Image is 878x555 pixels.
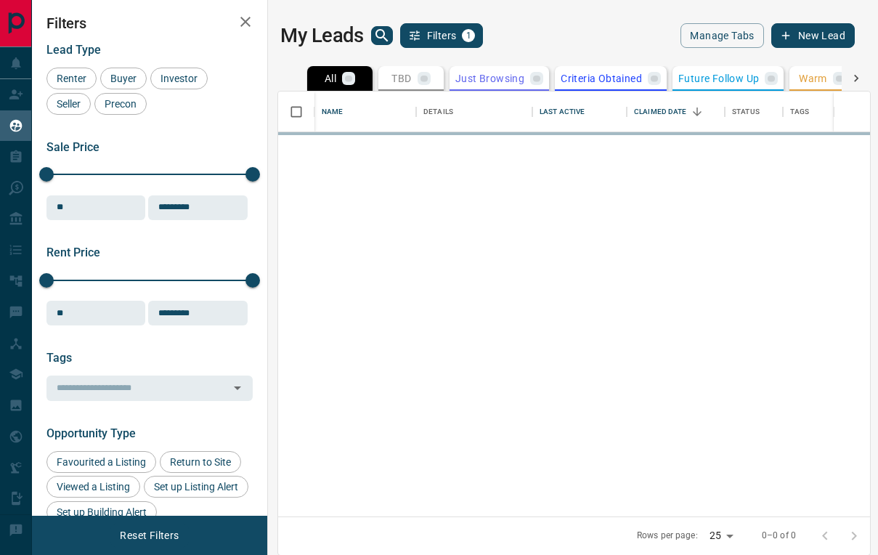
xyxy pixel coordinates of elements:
div: Claimed Date [627,92,725,132]
span: Opportunity Type [46,426,136,440]
div: Tags [790,92,810,132]
div: Favourited a Listing [46,451,156,473]
p: Criteria Obtained [561,73,642,84]
div: Details [416,92,532,132]
span: 1 [463,31,473,41]
p: 0–0 of 0 [762,530,796,542]
p: Future Follow Up [678,73,759,84]
p: Rows per page: [637,530,698,542]
span: Renter [52,73,92,84]
h2: Filters [46,15,253,32]
button: Filters1 [400,23,484,48]
div: Precon [94,93,147,115]
p: All [325,73,336,84]
div: Name [314,92,416,132]
div: Renter [46,68,97,89]
div: Details [423,92,453,132]
div: Set up Listing Alert [144,476,248,498]
span: Sale Price [46,140,99,154]
span: Favourited a Listing [52,456,151,468]
button: Manage Tabs [680,23,763,48]
div: Last Active [532,92,627,132]
button: Sort [687,102,707,122]
div: Claimed Date [634,92,687,132]
button: Open [227,378,248,398]
div: Status [725,92,783,132]
div: Last Active [540,92,585,132]
span: Rent Price [46,246,100,259]
p: Warm [799,73,827,84]
span: Lead Type [46,43,101,57]
button: New Lead [771,23,855,48]
span: Set up Listing Alert [149,481,243,493]
p: Just Browsing [455,73,524,84]
div: Status [732,92,760,132]
h1: My Leads [280,24,364,47]
span: Tags [46,351,72,365]
span: Seller [52,98,86,110]
span: Buyer [105,73,142,84]
div: Seller [46,93,91,115]
button: Reset Filters [110,523,188,548]
div: Buyer [100,68,147,89]
span: Return to Site [165,456,236,468]
div: Name [322,92,344,132]
span: Set up Building Alert [52,506,152,518]
div: Viewed a Listing [46,476,140,498]
span: Viewed a Listing [52,481,135,493]
div: Return to Site [160,451,241,473]
div: Set up Building Alert [46,501,157,523]
div: 25 [704,525,739,546]
span: Precon [99,98,142,110]
p: TBD [391,73,411,84]
span: Investor [155,73,203,84]
div: Investor [150,68,208,89]
button: search button [371,26,393,45]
